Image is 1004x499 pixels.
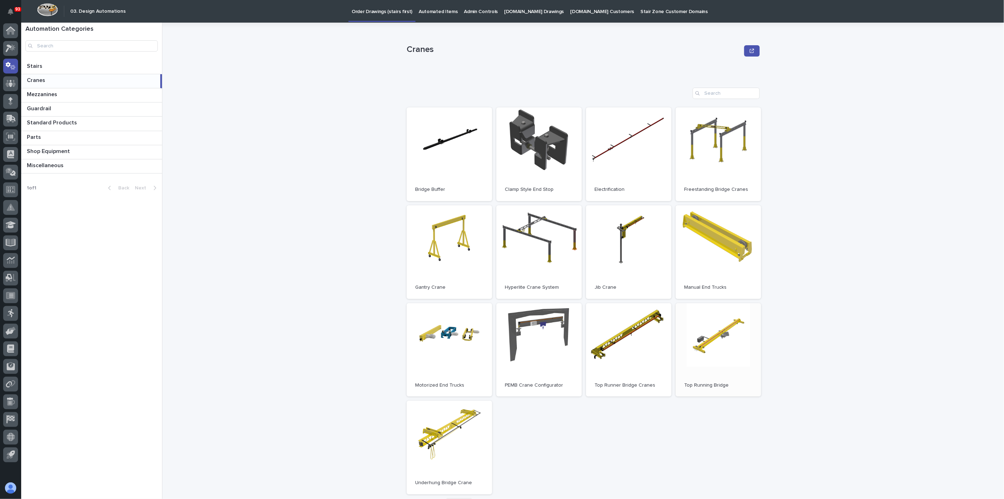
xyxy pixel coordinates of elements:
a: Top Running Bridge [676,303,761,397]
a: Top Runner Bridge Cranes [586,303,671,397]
p: Guardrail [27,104,53,112]
input: Search [693,88,760,99]
p: Top Runner Bridge Cranes [594,382,663,388]
a: Underhung Bridge Crane [407,401,492,494]
a: CranesCranes [21,74,162,88]
p: 93 [16,7,20,12]
p: Top Running Bridge [684,382,753,388]
a: Manual End Trucks [676,205,761,299]
p: Standard Products [27,118,78,126]
img: Workspace Logo [37,3,58,16]
p: Motorized End Trucks [415,382,484,388]
a: Clamp Style End Stop [496,107,582,201]
a: Standard ProductsStandard Products [21,117,162,131]
a: Bridge Buffer [407,107,492,201]
p: Shop Equipment [27,147,71,155]
a: PEMB Crane Configurator [496,303,582,397]
p: Manual End Trucks [684,284,753,290]
a: Jib Crane [586,205,671,299]
p: Mezzanines [27,90,59,98]
p: Hyperlite Crane System [505,284,573,290]
p: Underhung Bridge Crane [415,480,484,486]
button: Notifications [3,4,18,19]
p: Cranes [407,45,741,55]
a: Shop EquipmentShop Equipment [21,145,162,159]
a: PartsParts [21,131,162,145]
button: users-avatar [3,481,18,495]
p: Freestanding Bridge Cranes [684,187,753,193]
h1: Automation Categories [25,25,158,33]
a: MiscellaneousMiscellaneous [21,159,162,174]
span: Back [114,186,129,190]
p: Miscellaneous [27,161,65,169]
p: 1 of 1 [21,180,42,197]
p: Gantry Crane [415,284,484,290]
a: StairsStairs [21,60,162,74]
button: Next [132,185,162,191]
input: Search [25,40,158,52]
a: MezzaninesMezzanines [21,88,162,102]
p: Cranes [27,76,47,84]
div: Notifications93 [9,8,18,20]
p: Stairs [27,61,44,70]
p: Parts [27,133,42,141]
a: Motorized End Trucks [407,303,492,397]
a: GuardrailGuardrail [21,102,162,117]
p: Electrification [594,187,663,193]
button: Back [102,185,132,191]
p: Jib Crane [594,284,663,290]
p: Clamp Style End Stop [505,187,573,193]
a: Freestanding Bridge Cranes [676,107,761,201]
a: Electrification [586,107,671,201]
a: Gantry Crane [407,205,492,299]
h2: 03. Design Automations [70,8,126,14]
p: PEMB Crane Configurator [505,382,573,388]
span: Next [135,186,150,190]
p: Bridge Buffer [415,187,484,193]
a: Hyperlite Crane System [496,205,582,299]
